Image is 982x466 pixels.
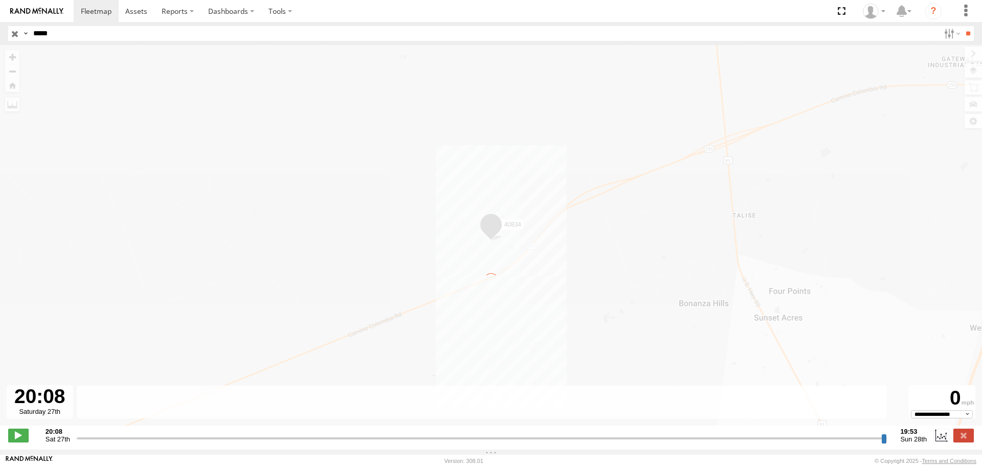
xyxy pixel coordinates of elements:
span: Sat 27th Sep 2025 [46,435,70,443]
strong: 20:08 [46,428,70,435]
label: Play/Stop [8,429,29,442]
div: 0 [910,387,974,410]
i: ? [925,3,942,19]
a: Terms and Conditions [922,458,976,464]
span: Sun 28th Sep 2025 [900,435,927,443]
label: Search Filter Options [940,26,962,41]
div: © Copyright 2025 - [875,458,976,464]
strong: 19:53 [900,428,927,435]
label: Close [953,429,974,442]
label: Search Query [21,26,30,41]
a: Visit our Website [6,456,53,466]
div: Caseta Laredo TX [859,4,889,19]
img: rand-logo.svg [10,8,63,15]
div: Version: 308.01 [444,458,483,464]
